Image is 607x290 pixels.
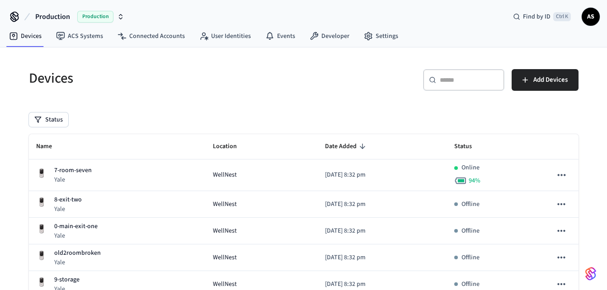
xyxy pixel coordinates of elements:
[325,253,440,262] p: [DATE] 8:32 pm
[54,195,82,205] p: 8-exit-two
[302,28,357,44] a: Developer
[533,74,568,86] span: Add Devices
[469,176,480,185] span: 94 %
[213,200,237,209] span: WellNest
[553,12,571,21] span: Ctrl K
[54,258,101,267] p: Yale
[213,226,237,236] span: WellNest
[36,140,64,154] span: Name
[582,8,600,26] button: AS
[325,280,440,289] p: [DATE] 8:32 pm
[461,163,480,173] p: Online
[325,140,368,154] span: Date Added
[325,170,440,180] p: [DATE] 8:32 pm
[2,28,49,44] a: Devices
[523,12,551,21] span: Find by ID
[357,28,405,44] a: Settings
[36,197,47,208] img: Yale Assure Touchscreen Wifi Smart Lock, Satin Nickel, Front
[258,28,302,44] a: Events
[461,280,480,289] p: Offline
[49,28,110,44] a: ACS Systems
[461,253,480,262] p: Offline
[54,231,98,240] p: Yale
[192,28,258,44] a: User Identities
[54,275,80,285] p: 9-storage
[325,200,440,209] p: [DATE] 8:32 pm
[35,11,70,22] span: Production
[29,69,298,88] h5: Devices
[325,226,440,236] p: [DATE] 8:32 pm
[36,168,47,179] img: Yale Assure Touchscreen Wifi Smart Lock, Satin Nickel, Front
[454,140,484,154] span: Status
[213,170,237,180] span: WellNest
[54,166,92,175] p: 7-room-seven
[36,277,47,288] img: Yale Assure Touchscreen Wifi Smart Lock, Satin Nickel, Front
[36,250,47,261] img: Yale Assure Touchscreen Wifi Smart Lock, Satin Nickel, Front
[54,175,92,184] p: Yale
[54,205,82,214] p: Yale
[77,11,113,23] span: Production
[506,9,578,25] div: Find by IDCtrl K
[461,200,480,209] p: Offline
[512,69,579,91] button: Add Devices
[213,280,237,289] span: WellNest
[54,222,98,231] p: 0-main-exit-one
[585,267,596,281] img: SeamLogoGradient.69752ec5.svg
[29,112,68,127] button: Status
[213,253,237,262] span: WellNest
[110,28,192,44] a: Connected Accounts
[54,248,101,258] p: old2roombroken
[36,224,47,234] img: Yale Assure Touchscreen Wifi Smart Lock, Satin Nickel, Front
[461,226,480,236] p: Offline
[583,9,599,25] span: AS
[213,140,249,154] span: Location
